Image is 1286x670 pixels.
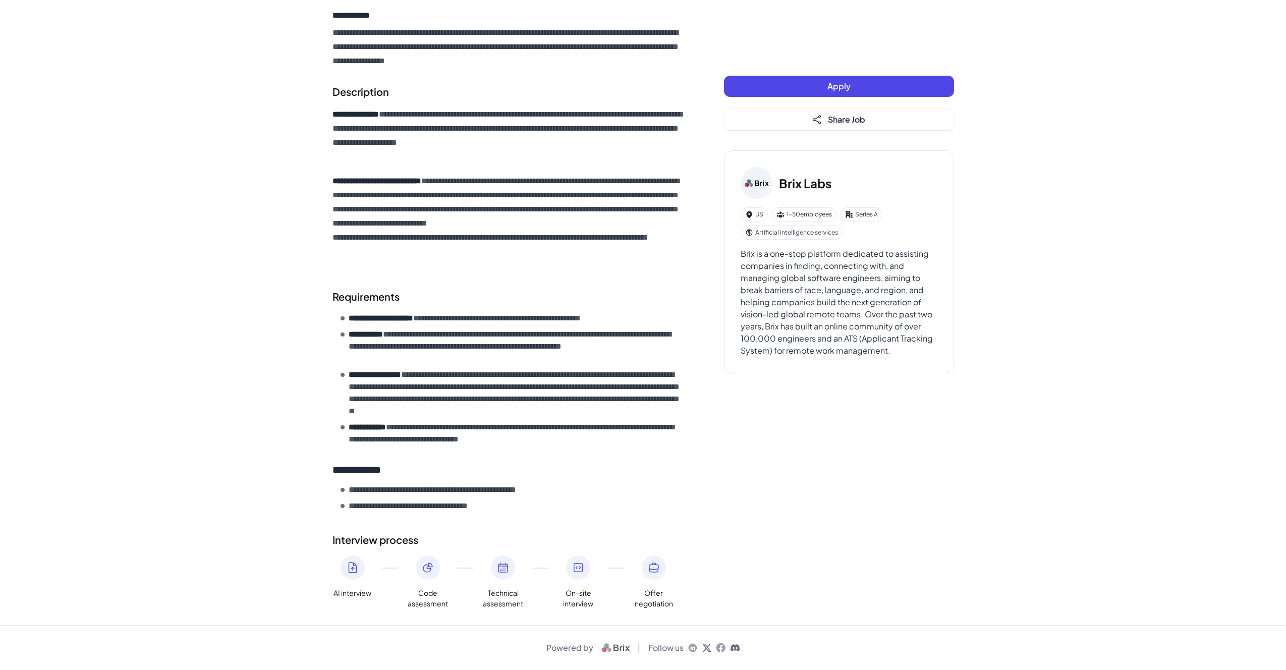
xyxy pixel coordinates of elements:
span: Apply [827,81,851,91]
h2: Interview process [332,532,684,547]
h3: Brix Labs [779,174,831,192]
h2: Description [332,84,684,99]
span: Offer negotiation [634,588,674,609]
span: Powered by [546,642,593,654]
div: Artificial intelligence services [741,226,843,240]
div: Series A [841,207,882,221]
span: Technical assessment [483,588,523,609]
img: logo [597,642,634,654]
div: Brix is a one-stop platform dedicated to assisting companies in finding, connecting with, and man... [741,248,937,357]
img: Br [741,167,773,199]
span: Code assessment [408,588,448,609]
h2: Requirements [332,289,684,304]
span: Follow us [648,642,684,654]
span: AI interview [333,588,371,598]
div: 1-50 employees [772,207,836,221]
span: Share Job [828,114,865,125]
button: Apply [724,76,954,97]
span: On-site interview [558,588,598,609]
div: US [741,207,768,221]
button: Share Job [724,109,954,130]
